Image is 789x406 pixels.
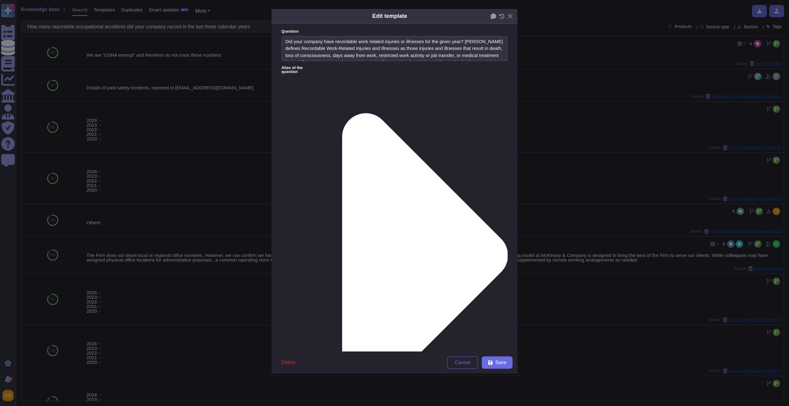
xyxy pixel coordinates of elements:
[281,36,508,61] textarea: Did your company have recordable work related injuries or illnesses for the given year? [PERSON_N...
[276,356,300,369] button: Delete
[281,30,508,34] label: Question
[455,360,470,365] span: Cancel
[482,356,513,369] button: Save
[447,356,478,369] button: Cancel
[372,12,407,20] div: Edit template
[281,360,296,365] span: Delete
[505,11,515,21] button: Close
[495,360,506,365] span: Save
